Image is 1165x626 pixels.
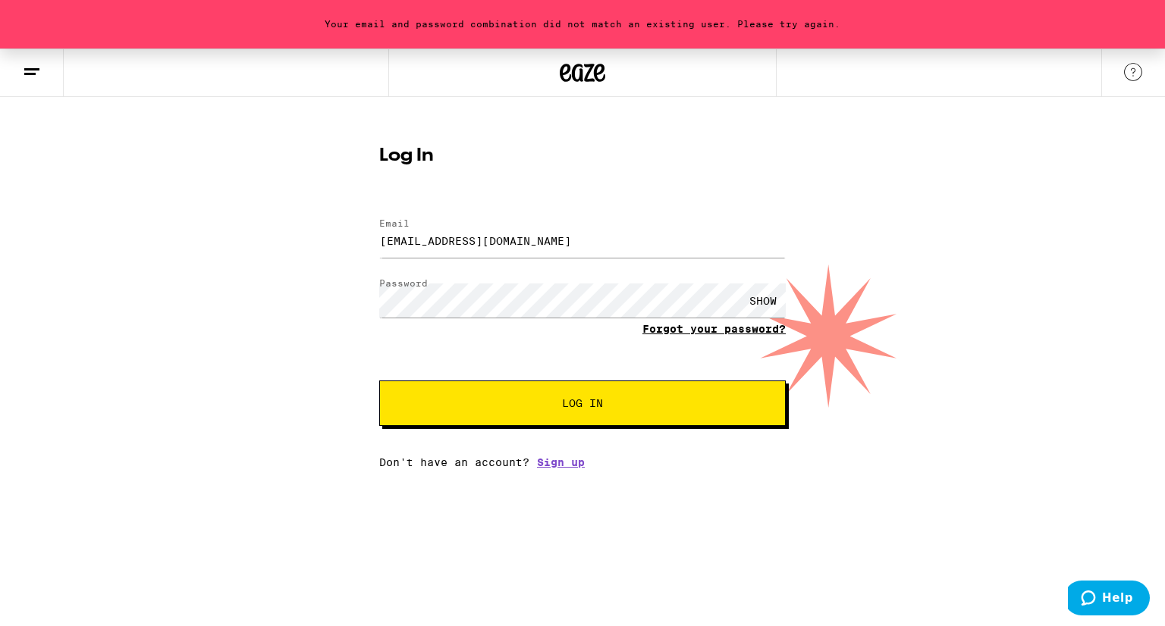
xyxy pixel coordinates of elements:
label: Password [379,278,428,288]
div: Don't have an account? [379,456,786,468]
a: Forgot your password? [642,323,786,335]
iframe: Opens a widget where you can find more information [1068,581,1150,618]
span: Log In [562,398,603,408]
button: Log In [379,380,786,426]
a: Sign up [537,456,585,468]
label: Email [379,218,410,228]
h1: Log In [379,147,786,165]
input: Email [379,224,786,258]
div: SHOW [740,283,786,318]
